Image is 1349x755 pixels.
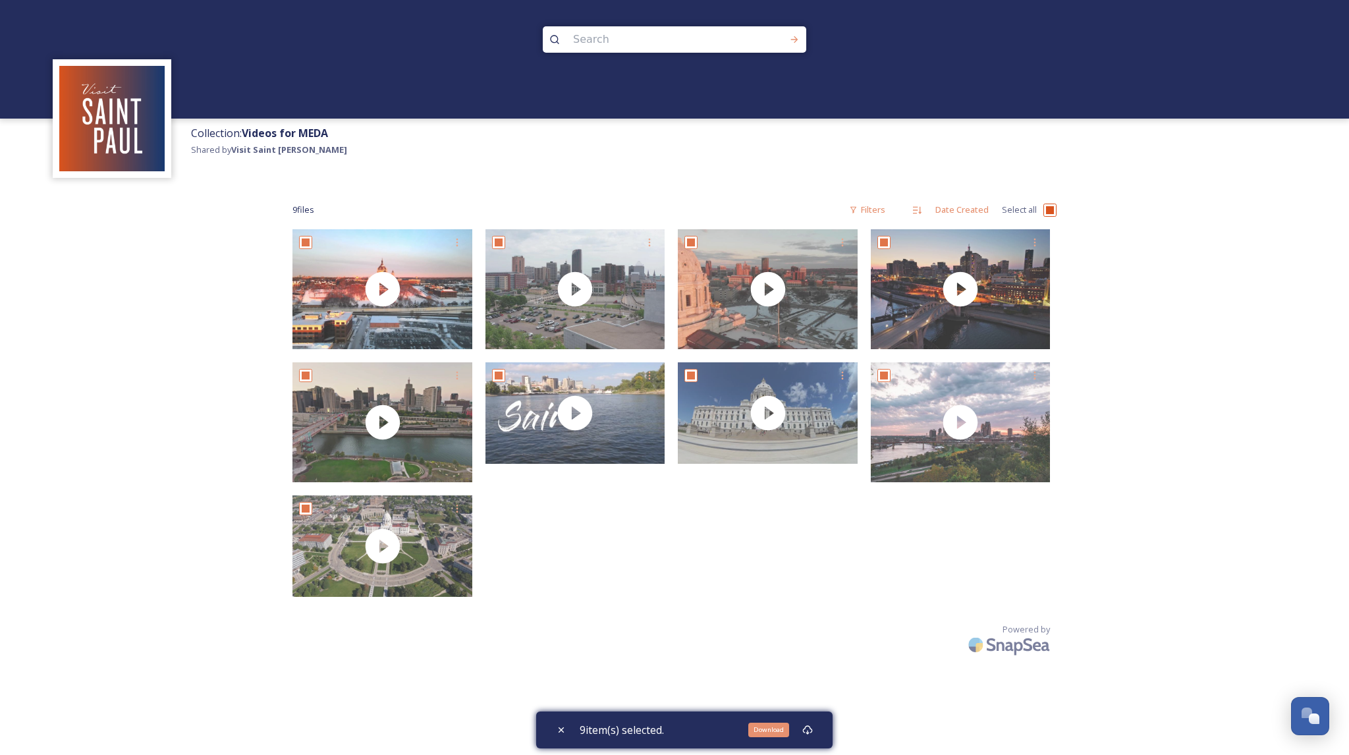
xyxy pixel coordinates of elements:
[1003,623,1050,636] span: Powered by
[292,495,472,597] img: thumbnail
[231,144,347,155] strong: Visit Saint [PERSON_NAME]
[580,722,664,738] span: 9 item(s) selected.
[292,362,472,482] img: thumbnail
[678,229,858,349] img: thumbnail
[842,197,892,223] div: Filters
[1002,204,1037,216] span: Select all
[566,25,747,54] input: Search
[1291,697,1329,735] button: Open Chat
[871,362,1051,482] img: thumbnail
[485,362,665,464] img: thumbnail
[678,362,858,464] img: thumbnail
[748,723,789,737] div: Download
[871,229,1051,349] img: thumbnail
[485,229,665,349] img: thumbnail
[59,66,165,171] img: Visit%20Saint%20Paul%20Updated%20Profile%20Image.jpg
[242,126,328,140] strong: Videos for MEDA
[191,126,328,140] span: Collection:
[292,204,314,216] span: 9 file s
[929,197,995,223] div: Date Created
[964,629,1057,660] img: SnapSea Logo
[292,229,472,349] img: thumbnail
[191,144,347,155] span: Shared by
